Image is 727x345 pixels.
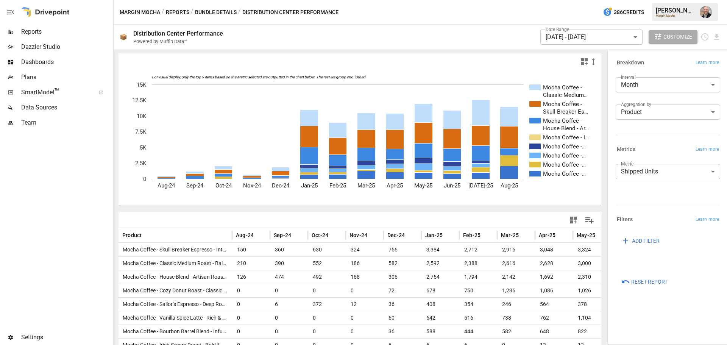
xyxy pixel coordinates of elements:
button: Sort [596,230,607,240]
span: 2,712 [463,243,493,256]
span: Product [122,231,142,239]
span: 324 [349,243,380,256]
span: 2,628 [539,257,569,270]
span: 738 [501,311,531,325]
span: 372 [312,298,342,311]
button: Dustin Jacobson [695,2,716,23]
span: 3,384 [425,243,456,256]
text: Aug-24 [158,182,175,189]
text: Oct-24 [215,182,232,189]
span: 12 [349,298,380,311]
span: Customize [663,32,692,42]
div: / [162,8,164,17]
span: Dazzler Studio [21,42,112,52]
span: 648 [539,325,569,338]
div: Margin Mocha [656,14,695,17]
span: 390 [274,257,304,270]
text: Mocha Coffee -… [543,143,586,150]
span: ADD FILTER [632,236,660,246]
span: 0 [312,284,342,297]
text: Mocha Coffee - [543,101,582,108]
span: Mocha Coffee - Cozy Donut Roast - Classic Morning Flavor - Ground Coffee - 12 oz [120,287,314,293]
span: 36 [387,298,418,311]
text: 12.5K [132,97,147,104]
text: 0 [143,176,146,183]
text: Nov-24 [243,182,261,189]
text: [DATE]-25 [468,182,493,189]
button: 386Credits [600,5,647,19]
button: Sort [556,230,567,240]
div: Distribution Center Performance [133,30,223,37]
span: 126 [236,270,266,284]
text: 15K [137,81,147,88]
text: Aug-25 [501,182,518,189]
span: 354 [463,298,493,311]
span: 516 [463,311,493,325]
div: Powered by Muffin Data™ [133,39,187,44]
span: 360 [274,243,304,256]
div: [DATE] - [DATE] [540,30,643,45]
div: Month [616,77,720,92]
span: 0 [236,298,266,311]
span: 3,324 [577,243,607,256]
span: 0 [349,311,380,325]
text: Mocha Coffee - I… [543,134,589,141]
span: 408 [425,298,456,311]
span: Learn more [696,146,719,153]
span: 0 [274,325,304,338]
span: 0 [274,284,304,297]
span: 582 [501,325,531,338]
span: 386 Credits [614,8,644,17]
span: 0 [312,311,342,325]
text: Sep-24 [186,182,204,189]
span: 2,388 [463,257,493,270]
h6: Filters [617,215,633,224]
span: 762 [539,311,569,325]
span: 3,048 [539,243,569,256]
span: 168 [349,270,380,284]
span: 1,086 [539,284,569,297]
span: Mocha Coffee - House Blend - Artisan Roasted - Smooth Finish - 12 oz [120,274,285,280]
span: Team [21,118,112,127]
span: 642 [425,311,456,325]
span: Mocha Coffee - Bourbon Barrel Blend - Infused & Bold - Ground Coffee - 12 oz [120,328,302,334]
span: Reports [21,27,112,36]
img: Dustin Jacobson [700,6,712,18]
span: 0 [349,325,380,338]
text: Mocha Coffee -… [543,170,586,177]
text: Jan-25 [301,182,318,189]
h6: Metrics [617,145,635,154]
span: 2,592 [425,257,456,270]
span: 2,310 [577,270,607,284]
span: Learn more [696,216,719,223]
button: Sort [329,230,340,240]
span: Mocha Coffee - Sailor’s Espresso - Deep Roast - Ground Coffee - 12 oz [120,301,284,307]
text: For visual display, only the top 9 items based on the Metric selected are outputted in the chart ... [152,75,367,80]
span: 150 [236,243,266,256]
text: 2.5K [135,160,147,167]
svg: A chart. [119,69,595,206]
text: 10K [137,113,147,120]
span: 0 [349,284,380,297]
span: Sep-24 [274,231,291,239]
button: Sort [406,230,416,240]
div: / [191,8,193,17]
button: Manage Columns [581,212,598,229]
span: 822 [577,325,607,338]
span: 6 [274,298,304,311]
span: Dec-24 [387,231,405,239]
span: 3,000 [577,257,607,270]
text: Feb-25 [329,182,346,189]
span: 552 [312,257,342,270]
button: Sort [368,230,379,240]
span: 750 [463,284,493,297]
button: Sort [142,230,153,240]
text: 7.5K [135,128,147,135]
span: Plans [21,73,112,82]
span: 246 [501,298,531,311]
span: Mocha Coffee - Classic Medium Roast - Balanced Flavor - Ground Coffee - 12 oz [120,260,308,266]
text: Mocha Coffee -… [543,152,586,159]
div: Shipped Units [616,164,720,179]
span: 210 [236,257,266,270]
